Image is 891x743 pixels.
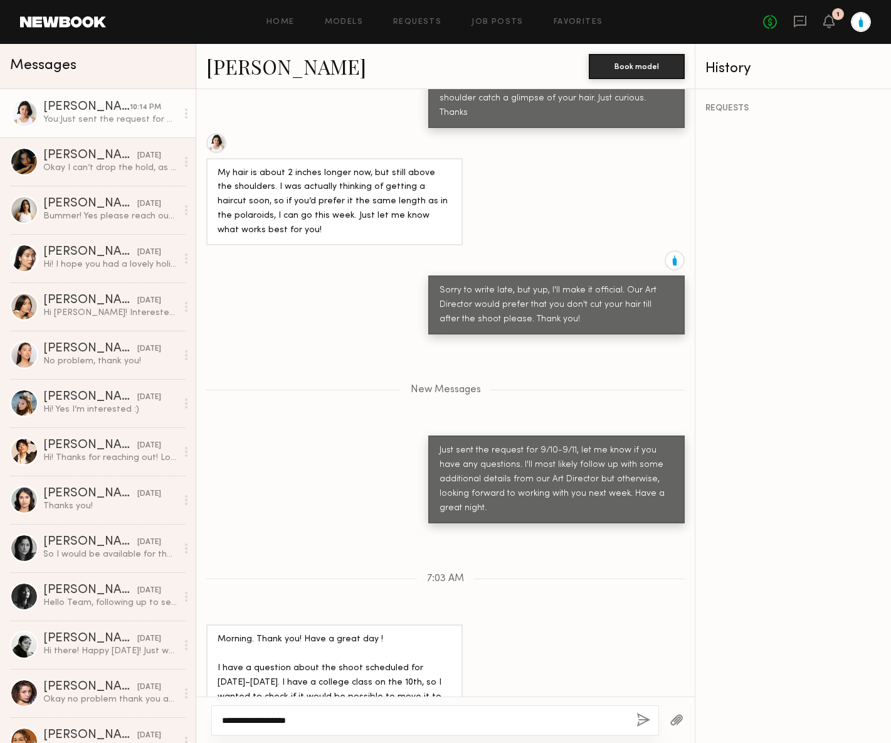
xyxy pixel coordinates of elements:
div: 1 [836,11,840,18]
div: [PERSON_NAME] [43,294,137,307]
span: 7:03 AM [427,574,464,584]
div: [DATE] [137,295,161,307]
div: [PERSON_NAME] [43,343,137,355]
a: Book model [589,60,685,71]
div: [DATE] [137,198,161,210]
div: Morning. Thank you! Have a great day ! I have a question about the shoot scheduled for [DATE]–[DA... [218,633,451,734]
div: You: Just sent the request for 9/10-9/11, let me know if you have any questions. I'll most likely... [43,114,177,126]
div: [PERSON_NAME] [43,149,137,162]
span: New Messages [411,385,481,395]
a: Favorites [554,18,603,26]
a: [PERSON_NAME] [206,53,366,80]
div: [DATE] [137,633,161,645]
a: Models [325,18,363,26]
div: [DATE] [137,682,161,693]
div: [PERSON_NAME] [43,488,137,500]
div: History [705,61,881,76]
div: Bummer! Yes please reach out again if a project aligns with our schedules. [43,210,177,222]
div: [PERSON_NAME] [43,729,137,742]
a: Requests [393,18,441,26]
div: [PERSON_NAME] [43,246,137,259]
div: REQUESTS [705,104,881,113]
div: 10:14 PM [130,102,161,114]
div: [DATE] [137,150,161,162]
div: No problem, thank you! [43,355,177,367]
span: Messages [10,58,76,73]
div: Sorry to write late, but yup, I'll make it official. Our Art Director would prefer that you don't... [440,284,673,327]
div: My hair is about 2 inches longer now, but still above the shoulders. I was actually thinking of g... [218,166,451,238]
div: [DATE] [137,247,161,259]
div: Hi! I hope you had a lovely holiday weekend. Thank you for letting me know there will be 2 shooti... [43,259,177,270]
div: Hello Team, following up to see if you still needed me to hold the date. [43,597,177,609]
div: [PERSON_NAME] [43,633,137,645]
div: [DATE] [137,343,161,355]
div: [PERSON_NAME] [43,681,137,693]
div: [PERSON_NAME] [43,391,137,404]
a: Job Posts [472,18,524,26]
div: So I would be available for the 21st! [43,548,177,560]
div: [DATE] [137,537,161,548]
div: [PERSON_NAME] [43,536,137,548]
div: [PERSON_NAME] [43,439,137,452]
div: [PERSON_NAME] [43,198,137,210]
div: Okay I can’t drop the hold, as the rate is high. But i can let you know once i get confirmation o... [43,162,177,174]
button: Book model [589,54,685,79]
div: Just sent the request for 9/10-9/11, let me know if you have any questions. I'll most likely foll... [440,444,673,516]
div: [PERSON_NAME] [43,584,137,597]
div: [DATE] [137,440,161,452]
div: Hi [PERSON_NAME]! Interested and available! Let me know if $70/hrly works! [43,307,177,319]
div: [DATE] [137,730,161,742]
div: [DATE] [137,585,161,597]
div: Hi! Thanks for reaching out! Love Blue Bottle! I’m available those days, please send over details... [43,452,177,464]
div: [DATE] [137,488,161,500]
div: Is your hair about the same? We may shoot over the shoulder catch a glimpse of your hair. Just cu... [440,77,673,120]
div: Okay no problem thank you and yes next time! [43,693,177,705]
div: Thanks you! [43,500,177,512]
div: Hi there! Happy [DATE]! Just wanted to follow up on this and see if there’s was any moment. More ... [43,645,177,657]
a: Home [266,18,295,26]
div: Hi! Yes I’m interested :) [43,404,177,415]
div: [PERSON_NAME] [43,101,130,114]
div: [DATE] [137,392,161,404]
